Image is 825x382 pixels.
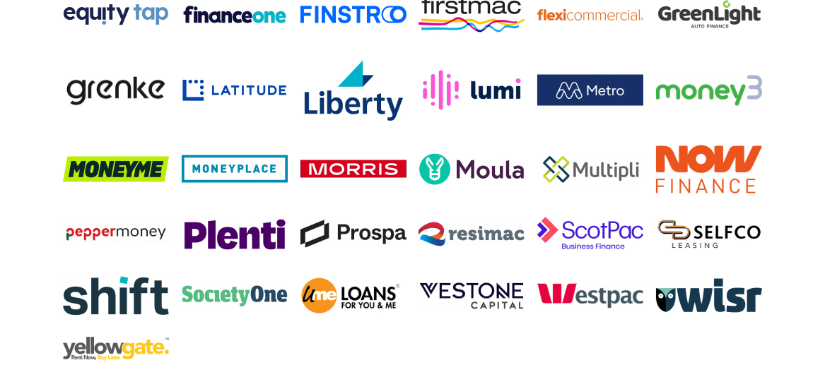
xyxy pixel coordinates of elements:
[63,223,169,244] img: Pepper Money
[63,156,169,182] img: MoneyMe
[182,155,288,183] img: MoneyPlace
[182,285,288,306] img: SocietyOne
[300,275,406,317] img: UME Loans
[63,275,169,316] img: Shift
[537,8,643,20] img: Flexi Commercial
[300,56,406,125] img: Liberty
[419,222,525,246] img: Resimac
[300,6,406,23] img: Finstro
[656,75,762,106] img: Money3
[656,218,762,250] img: Selfco
[419,281,525,311] img: Vestone
[63,74,169,107] img: Grenke
[300,220,406,248] img: Prospa
[63,337,169,362] img: Yellow Gate
[656,145,762,193] img: Now Finance
[182,4,288,25] img: Finance One
[300,160,406,178] img: Morris Finance
[537,74,643,106] img: Metro
[63,3,169,26] img: Equity Tap
[537,213,643,255] img: ScotPac
[182,78,288,102] img: Latitude
[419,69,525,112] img: Lumi
[182,217,288,251] img: Plenti
[656,278,762,313] img: Wisr
[537,282,643,309] img: Westpac
[537,153,643,186] img: Multipli
[419,153,525,186] img: Moula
